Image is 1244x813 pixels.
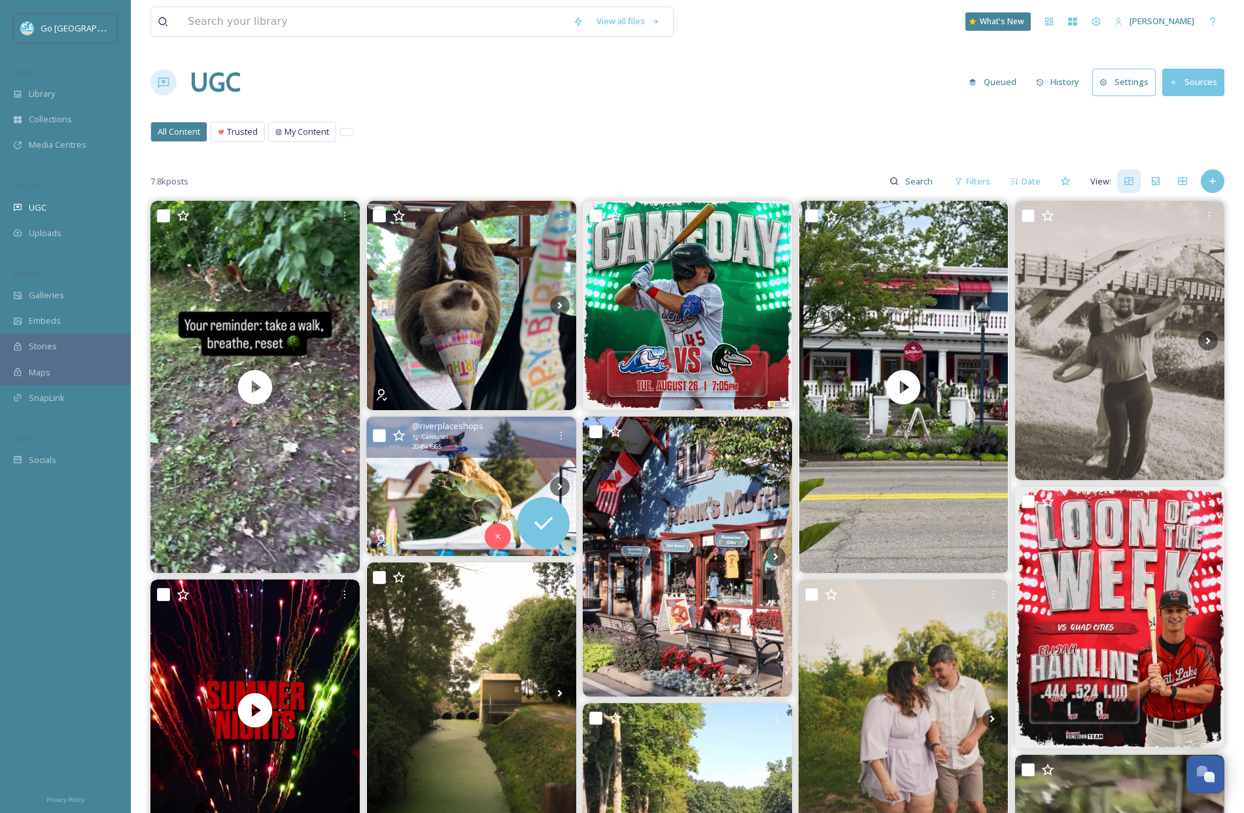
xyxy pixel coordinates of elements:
button: Sources [1162,69,1224,95]
span: Date [1022,175,1041,188]
span: COLLECT [13,181,41,191]
a: Queued [962,69,1029,95]
span: Embeds [29,315,61,327]
button: Settings [1092,69,1156,95]
img: Such a different vibe from when I was here last winter.🌿 Can’t believe this beautiful Michigan su... [583,417,792,697]
a: History [1029,69,1093,95]
img: After a 2-week road trip, the Loons are BACK at Dow Diamond to kick off the final homestand of 20... [583,201,792,410]
img: GoGreatLogo_MISkies_RegionalTrails%20%281%29.png [21,22,34,35]
span: SOCIALS [13,434,39,443]
span: Library [29,88,55,100]
span: All Content [158,126,200,138]
span: [PERSON_NAME] [1130,15,1194,27]
span: @ riverplaceshops [412,420,483,432]
span: SnapLink [29,392,65,404]
a: What's New [965,12,1031,31]
span: Galleries [29,289,64,302]
a: [PERSON_NAME] [1108,9,1201,34]
button: Open Chat [1186,755,1224,793]
video: A quick walk with my pup at Barstow Woods always resets my day. And the best part about living in... [150,201,360,573]
a: UGC [190,63,241,102]
img: 🔥 What a week for Elijah Hainline! .444 AVG | .524 OBP | 1.110 OPS | 1 HR | 8 RBI He’s our Loon o... [1015,487,1224,748]
video: Have you ever wondered what makes a town so cute and charming? Planting flowers everywhere like t... [799,201,1008,573]
button: History [1029,69,1086,95]
span: Maps [29,366,50,379]
span: Socials [29,454,56,466]
span: View: [1090,175,1111,188]
span: WIDGETS [13,269,43,279]
span: Stories [29,340,57,353]
img: Happy National Dog Day! 💙🐾 Today we are reminiscing on all of the fun at this year's Frankenmuth ... [367,417,576,556]
span: MEDIA [13,67,36,77]
input: Search your library [181,7,566,36]
a: Privacy Policy [46,791,84,806]
span: Carousel [422,432,448,441]
img: 🥳 We have a birthday at the Zoo today! Our patient and fun personality Hoffman's Two-toed Sloth t... [367,201,576,410]
span: Trusted [227,126,258,138]
a: View all files [590,9,666,34]
span: Go [GEOGRAPHIC_DATA] [41,22,137,34]
span: My Content [285,126,329,138]
button: Queued [962,69,1023,95]
span: Media Centres [29,139,86,151]
span: 7.8k posts [150,175,188,188]
span: Collections [29,113,72,126]
img: thumbnail [150,201,360,573]
span: UGC [29,201,46,214]
span: Privacy Policy [46,795,84,804]
span: Uploads [29,227,61,239]
input: Search [899,168,941,194]
a: Settings [1092,69,1162,95]
img: #midlandmi #baycity #saginaw #michiganphotographer #michiganphotography #familyphotography [1015,201,1224,480]
span: Filters [966,175,990,188]
span: 2048 x 1365 [412,442,441,451]
img: thumbnail [799,201,1008,573]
